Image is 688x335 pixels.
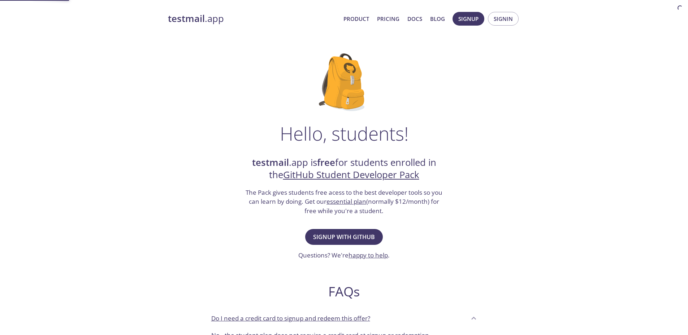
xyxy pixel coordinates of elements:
h3: Questions? We're . [298,251,390,260]
h2: .app is for students enrolled in the [245,157,443,181]
strong: testmail [252,156,289,169]
strong: free [317,156,335,169]
span: Signup with GitHub [313,232,375,242]
span: Signup [458,14,479,23]
span: Signin [494,14,513,23]
p: Do I need a credit card to signup and redeem this offer? [211,314,370,323]
a: GitHub Student Developer Pack [283,168,419,181]
strong: testmail [168,12,205,25]
a: happy to help [349,251,388,259]
a: Blog [430,14,445,23]
div: Do I need a credit card to signup and redeem this offer? [205,308,483,328]
button: Signup [453,12,484,26]
a: essential plan [326,197,366,206]
h1: Hello, students! [280,123,408,144]
img: github-student-backpack.png [319,53,369,111]
a: Product [343,14,369,23]
a: Docs [407,14,422,23]
button: Signin [488,12,519,26]
a: Pricing [377,14,399,23]
h2: FAQs [205,283,483,300]
button: Signup with GitHub [305,229,383,245]
a: testmail.app [168,13,338,25]
h3: The Pack gives students free acess to the best developer tools so you can learn by doing. Get our... [245,188,443,216]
